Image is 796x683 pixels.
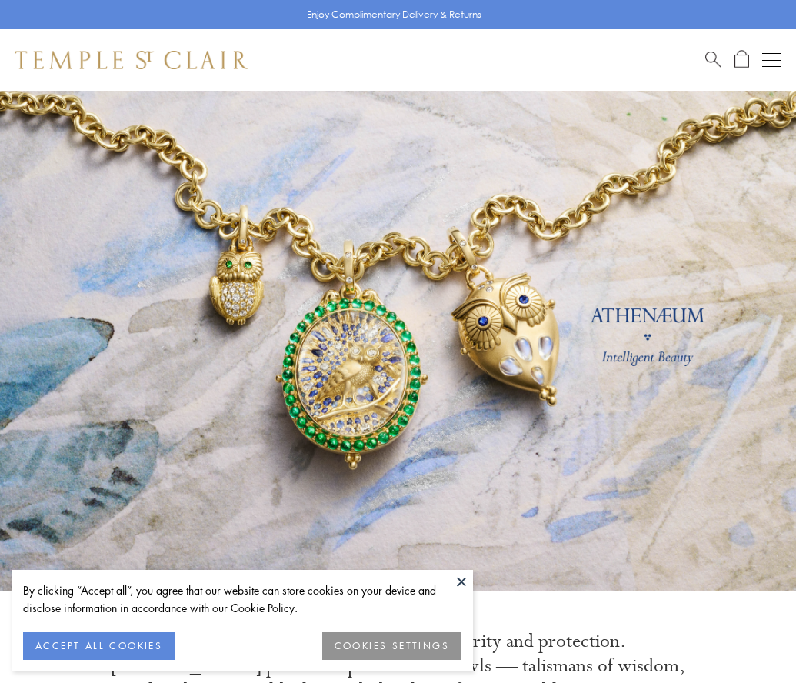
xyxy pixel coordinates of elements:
[322,632,461,660] button: COOKIES SETTINGS
[762,51,781,69] button: Open navigation
[307,7,481,22] p: Enjoy Complimentary Delivery & Returns
[23,632,175,660] button: ACCEPT ALL COOKIES
[23,581,461,617] div: By clicking “Accept all”, you agree that our website can store cookies on your device and disclos...
[15,51,248,69] img: Temple St. Clair
[705,50,721,69] a: Search
[734,50,749,69] a: Open Shopping Bag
